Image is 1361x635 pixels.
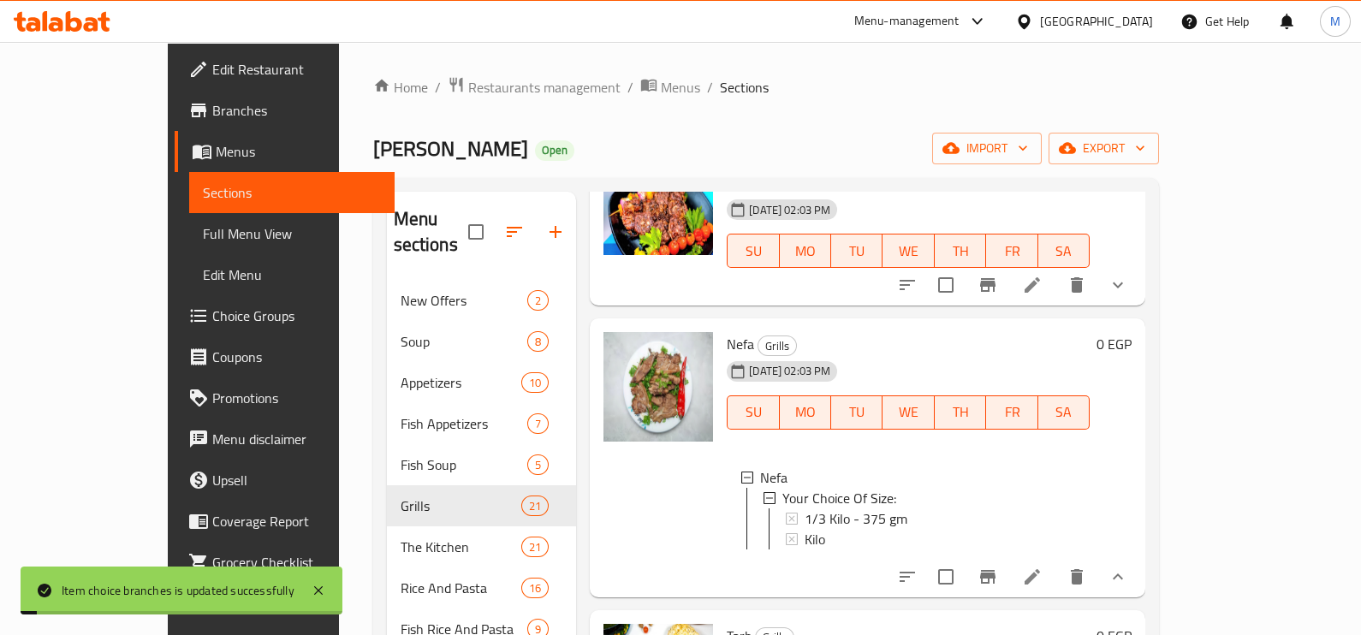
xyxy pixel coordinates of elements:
[212,429,382,449] span: Menu disclaimer
[435,77,441,98] li: /
[887,264,928,306] button: sort-choices
[62,581,294,600] div: Item choice branches is updated successfully
[401,578,521,598] span: Rice And Pasta
[175,542,395,583] a: Grocery Checklist
[521,537,549,557] div: items
[1108,275,1128,295] svg: Show Choices
[1022,567,1043,587] a: Edit menu item
[401,537,521,557] span: The Kitchen
[1097,264,1138,306] button: show more
[528,457,548,473] span: 5
[758,335,797,356] div: Grills
[805,529,825,549] span: Kilo
[387,280,577,321] div: New Offers2
[935,395,986,430] button: TH
[889,239,927,264] span: WE
[401,413,527,434] div: Fish Appetizers
[401,454,527,475] div: Fish Soup
[993,239,1031,264] span: FR
[387,321,577,362] div: Soup8
[189,172,395,213] a: Sections
[854,11,960,32] div: Menu-management
[838,239,876,264] span: TU
[535,143,574,157] span: Open
[527,413,549,434] div: items
[831,395,883,430] button: TU
[640,76,700,98] a: Menus
[522,539,548,555] span: 21
[603,332,713,442] img: Nefa
[805,508,907,529] span: 1/3 Kilo - 375 gm
[212,552,382,573] span: Grocery Checklist
[1097,556,1138,597] button: show more
[387,403,577,444] div: Fish Appetizers7
[727,395,779,430] button: SU
[780,395,831,430] button: MO
[175,131,395,172] a: Menus
[1097,332,1132,356] h6: 0 EGP
[887,556,928,597] button: sort-choices
[661,77,700,98] span: Menus
[175,501,395,542] a: Coverage Report
[216,141,382,162] span: Menus
[212,347,382,367] span: Coupons
[401,331,527,352] span: Soup
[203,264,382,285] span: Edit Menu
[1038,234,1090,268] button: SA
[175,90,395,131] a: Branches
[1040,12,1153,31] div: [GEOGRAPHIC_DATA]
[883,234,934,268] button: WE
[522,580,548,596] span: 16
[458,214,494,250] span: Select all sections
[707,77,713,98] li: /
[387,567,577,608] div: Rice And Pasta16
[734,239,772,264] span: SU
[780,234,831,268] button: MO
[527,454,549,475] div: items
[527,331,549,352] div: items
[528,334,548,350] span: 8
[1045,400,1083,424] span: SA
[212,388,382,408] span: Promotions
[1330,12,1340,31] span: M
[787,400,824,424] span: MO
[521,578,549,598] div: items
[942,400,979,424] span: TH
[535,140,574,161] div: Open
[401,496,521,516] span: Grills
[627,77,633,98] li: /
[373,76,1160,98] nav: breadcrumb
[175,460,395,501] a: Upsell
[928,267,964,303] span: Select to update
[720,77,769,98] span: Sections
[742,363,837,379] span: [DATE] 02:03 PM
[1056,264,1097,306] button: delete
[203,223,382,244] span: Full Menu View
[946,138,1028,159] span: import
[734,400,772,424] span: SU
[528,293,548,309] span: 2
[528,416,548,432] span: 7
[1108,567,1128,587] svg: Show Choices
[838,400,876,424] span: TU
[401,372,521,393] span: Appetizers
[521,372,549,393] div: items
[782,488,896,508] span: Your Choice Of Size:
[175,295,395,336] a: Choice Groups
[883,395,934,430] button: WE
[522,498,548,514] span: 21
[942,239,979,264] span: TH
[521,496,549,516] div: items
[928,559,964,595] span: Select to update
[1056,556,1097,597] button: delete
[993,400,1031,424] span: FR
[1062,138,1145,159] span: export
[387,526,577,567] div: The Kitchen21
[212,511,382,531] span: Coverage Report
[831,234,883,268] button: TU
